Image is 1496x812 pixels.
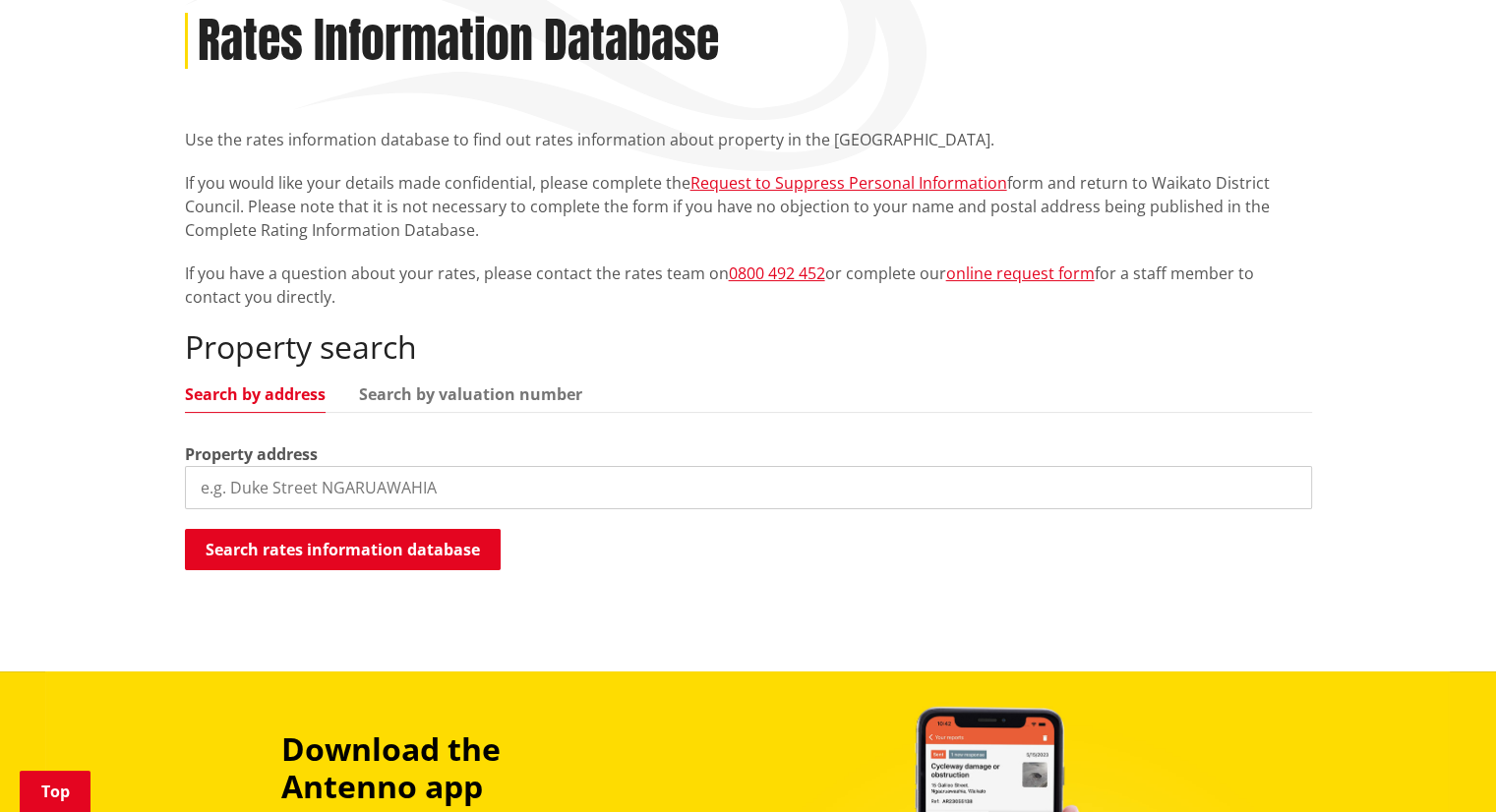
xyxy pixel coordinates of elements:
[185,466,1312,509] input: e.g. Duke Street NGARUAWAHIA
[729,262,825,284] a: 0800 492 452
[946,262,1095,284] a: online request form
[198,13,719,70] h1: Rates Information Database
[281,730,637,806] h3: Download the Antenno app
[690,172,1007,194] a: Request to Suppress Personal Information
[359,386,582,402] a: Search by valuation number
[1406,729,1476,800] iframe: Messenger Launcher
[185,386,326,402] a: Search by address
[185,171,1312,242] p: If you would like your details made confidential, please complete the form and return to Waikato ...
[185,529,501,570] button: Search rates information database
[185,442,318,466] label: Property address
[185,128,1312,151] p: Use the rates information database to find out rates information about property in the [GEOGRAPHI...
[185,328,1312,366] h2: Property search
[185,261,1312,309] p: If you have a question about your rates, please contact the rates team on or complete our for a s...
[20,771,90,812] a: Top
